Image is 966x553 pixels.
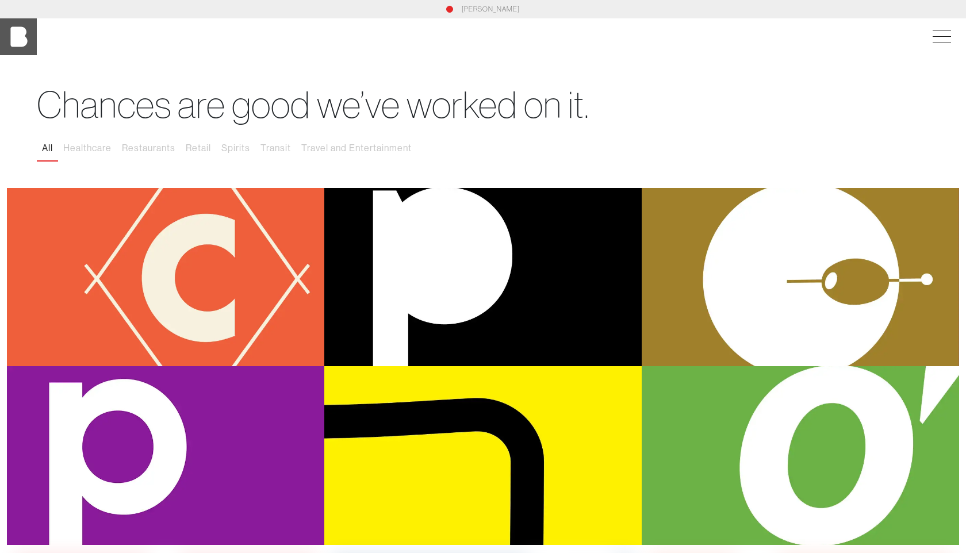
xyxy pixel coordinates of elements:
[37,83,929,127] h1: Chances are good we’ve worked on it.
[462,4,520,14] a: [PERSON_NAME]
[255,136,296,160] button: Transit
[58,136,117,160] button: Healthcare
[216,136,255,160] button: Spirits
[117,136,181,160] button: Restaurants
[37,136,58,160] button: All
[296,136,417,160] button: Travel and Entertainment
[181,136,216,160] button: Retail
